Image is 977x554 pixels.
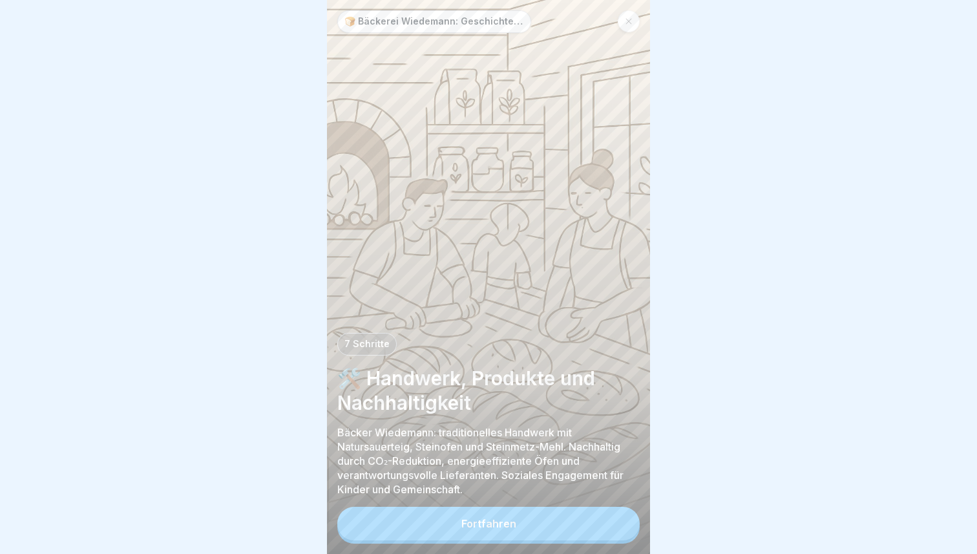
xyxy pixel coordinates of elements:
[344,16,524,27] p: 🍞 Bäckerei Wiedemann: Geschichte, Handwerk und Werte
[461,518,516,529] div: Fortfahren
[337,507,640,540] button: Fortfahren
[344,339,390,350] p: 7 Schritte
[337,425,640,496] p: Bäcker Wiedemann: traditionelles Handwerk mit Natursauerteig, Steinofen und Steinmetz-Mehl. Nachh...
[337,366,640,415] p: 🛠️ Handwerk, Produkte und Nachhaltigkeit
